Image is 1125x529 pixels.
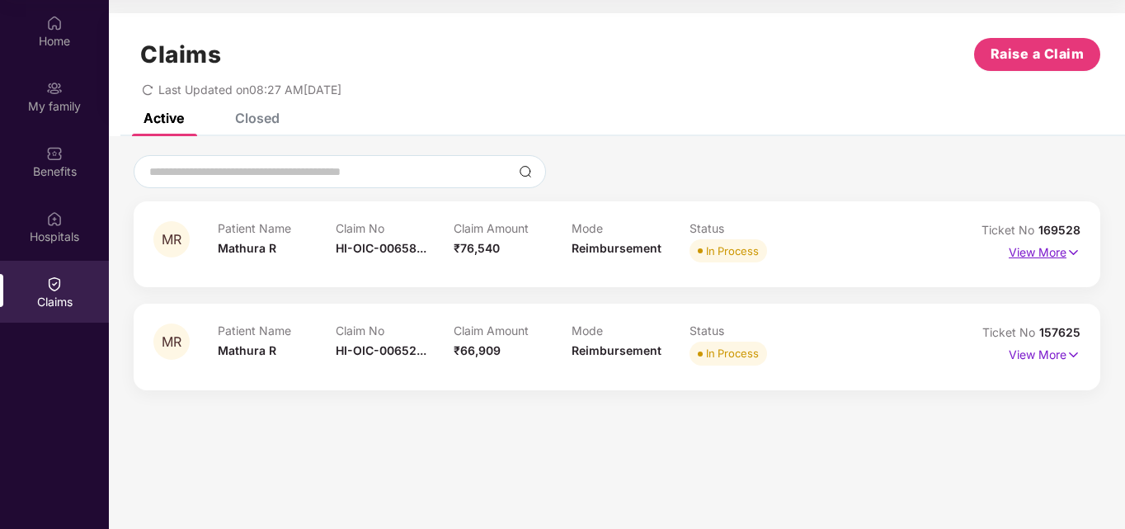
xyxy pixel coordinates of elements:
div: In Process [706,243,759,259]
span: Reimbursement [572,241,661,255]
span: redo [142,83,153,97]
span: Last Updated on 08:27 AM[DATE] [158,83,341,97]
span: Ticket No [981,223,1038,237]
img: svg+xml;base64,PHN2ZyBpZD0iSG9tZSIgeG1sbnM9Imh0dHA6Ly93d3cudzMub3JnLzIwMDAvc3ZnIiB3aWR0aD0iMjAiIG... [46,15,63,31]
img: svg+xml;base64,PHN2ZyBpZD0iQmVuZWZpdHMiIHhtbG5zPSJodHRwOi8vd3d3LnczLm9yZy8yMDAwL3N2ZyIgd2lkdGg9Ij... [46,145,63,162]
img: svg+xml;base64,PHN2ZyBpZD0iSG9zcGl0YWxzIiB4bWxucz0iaHR0cDovL3d3dy53My5vcmcvMjAwMC9zdmciIHdpZHRoPS... [46,210,63,227]
img: svg+xml;base64,PHN2ZyB3aWR0aD0iMjAiIGhlaWdodD0iMjAiIHZpZXdCb3g9IjAgMCAyMCAyMCIgZmlsbD0ibm9uZSIgeG... [46,80,63,97]
p: Claim No [336,324,454,338]
span: MR [162,233,181,247]
img: svg+xml;base64,PHN2ZyBpZD0iQ2xhaW0iIHhtbG5zPSJodHRwOi8vd3d3LnczLm9yZy8yMDAwL3N2ZyIgd2lkdGg9IjIwIi... [46,276,63,292]
p: Claim Amount [454,324,572,338]
span: HI-OIC-00652... [336,343,426,357]
div: In Process [706,345,759,361]
img: svg+xml;base64,PHN2ZyB4bWxucz0iaHR0cDovL3d3dy53My5vcmcvMjAwMC9zdmciIHdpZHRoPSIxNyIgaGVpZ2h0PSIxNy... [1066,243,1080,262]
img: svg+xml;base64,PHN2ZyB4bWxucz0iaHR0cDovL3d3dy53My5vcmcvMjAwMC9zdmciIHdpZHRoPSIxNyIgaGVpZ2h0PSIxNy... [1066,346,1080,364]
p: Patient Name [218,324,336,338]
img: svg+xml;base64,PHN2ZyBpZD0iU2VhcmNoLTMyeDMyIiB4bWxucz0iaHR0cDovL3d3dy53My5vcmcvMjAwMC9zdmciIHdpZH... [519,165,532,178]
p: Patient Name [218,221,336,235]
h1: Claims [140,40,221,68]
p: Status [690,221,807,235]
span: ₹76,540 [454,241,500,255]
span: HI-OIC-00658... [336,241,426,255]
div: Active [144,110,184,126]
span: Ticket No [982,325,1039,339]
span: 157625 [1039,325,1080,339]
p: Mode [572,324,690,338]
span: ₹66,909 [454,343,501,357]
span: 169528 [1038,223,1080,237]
span: Reimbursement [572,343,661,357]
span: Raise a Claim [991,44,1085,64]
span: MR [162,335,181,349]
p: Claim Amount [454,221,572,235]
p: Claim No [336,221,454,235]
div: Closed [235,110,280,126]
span: Mathura R [218,343,276,357]
p: Mode [572,221,690,235]
p: Status [690,324,807,338]
p: View More [1009,239,1080,262]
span: Mathura R [218,241,276,255]
p: View More [1009,342,1080,364]
button: Raise a Claim [974,38,1100,71]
